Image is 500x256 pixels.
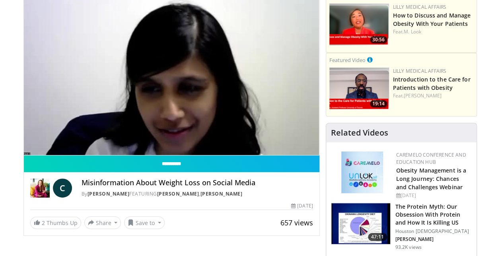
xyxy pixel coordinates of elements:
[370,36,387,43] span: 30:56
[329,56,366,64] small: Featured Video
[393,76,471,91] a: Introduction to the Care for Patients with Obesity
[393,68,447,74] a: Lilly Medical Affairs
[396,167,466,191] a: Obesity Management is a Long Journey: Chances and Challenges Webinar
[395,236,472,242] p: [PERSON_NAME]
[395,228,472,235] p: Houston [DEMOGRAPHIC_DATA]
[88,190,130,197] a: [PERSON_NAME]
[157,190,199,197] a: [PERSON_NAME]
[370,100,387,107] span: 19:14
[30,217,81,229] a: 2 Thumbs Up
[82,190,313,198] div: By FEATURING ,
[329,68,389,109] a: 19:14
[393,92,473,99] div: Feat.
[331,128,388,138] h4: Related Videos
[396,192,470,199] div: [DATE]
[395,203,472,227] h3: The Protein Myth: Our Obsession With Protein and How It Is Killing US
[82,178,313,187] h4: Misinformation About Weight Loss on Social Media
[42,219,45,227] span: 2
[124,216,165,229] button: Save to
[393,12,471,27] a: How to Discuss and Manage Obesity With Your Patients
[53,178,72,198] a: C
[393,28,473,35] div: Feat.
[280,218,313,227] span: 657 views
[393,4,447,10] a: Lilly Medical Affairs
[30,178,50,198] img: Dr. Carolynn Francavilla
[329,68,389,109] img: acc2e291-ced4-4dd5-b17b-d06994da28f3.png.150x105_q85_crop-smart_upscale.png
[368,233,387,241] span: 47:11
[331,203,390,244] img: b7b8b05e-5021-418b-a89a-60a270e7cf82.150x105_q85_crop-smart_upscale.jpg
[200,190,243,197] a: [PERSON_NAME]
[329,4,389,45] a: 30:56
[341,151,383,193] img: 45df64a9-a6de-482c-8a90-ada250f7980c.png.150x105_q85_autocrop_double_scale_upscale_version-0.2.jpg
[404,28,421,35] a: M. Look
[404,92,442,99] a: [PERSON_NAME]
[329,4,389,45] img: c98a6a29-1ea0-4bd5-8cf5-4d1e188984a7.png.150x105_q85_crop-smart_upscale.png
[396,151,466,165] a: CaReMeLO Conference and Education Hub
[331,203,472,250] a: 47:11 The Protein Myth: Our Obsession With Protein and How It Is Killing US Houston [DEMOGRAPHIC_...
[395,244,422,250] p: 93.2K views
[291,202,313,209] div: [DATE]
[84,216,121,229] button: Share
